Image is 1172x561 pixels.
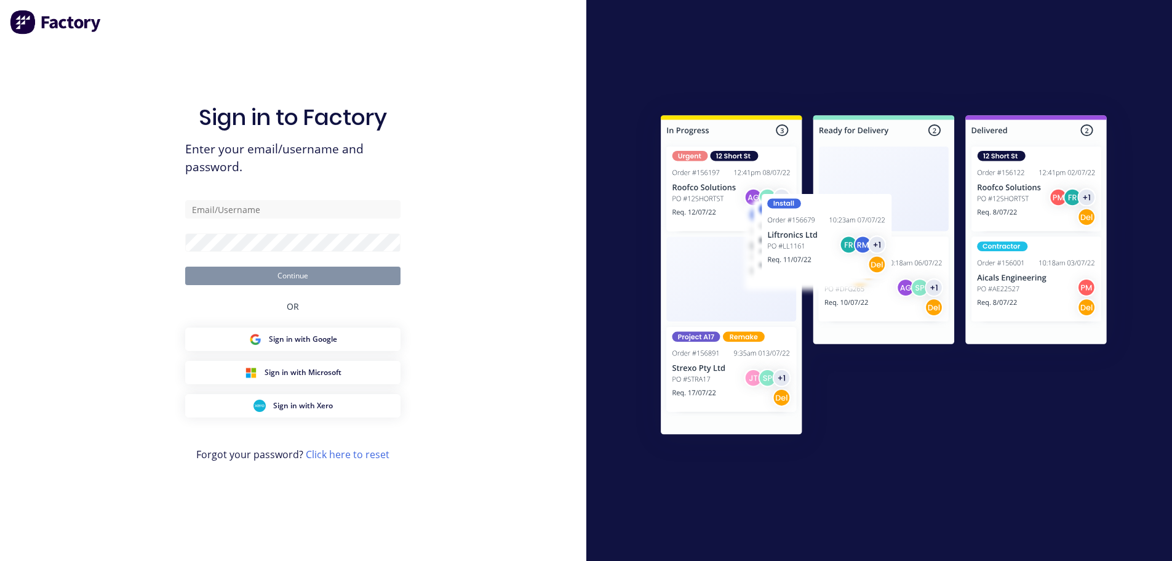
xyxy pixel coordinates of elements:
[185,140,401,176] span: Enter your email/username and password.
[253,400,266,412] img: Xero Sign in
[245,366,257,379] img: Microsoft Sign in
[265,367,341,378] span: Sign in with Microsoft
[185,200,401,219] input: Email/Username
[199,104,387,131] h1: Sign in to Factory
[185,267,401,285] button: Continue
[287,285,299,328] div: OR
[249,333,261,345] img: Google Sign in
[269,334,337,345] span: Sign in with Google
[306,448,389,461] a: Click here to reset
[634,91,1134,464] img: Sign in
[185,328,401,351] button: Google Sign inSign in with Google
[185,394,401,418] button: Xero Sign inSign in with Xero
[273,400,333,411] span: Sign in with Xero
[185,361,401,384] button: Microsoft Sign inSign in with Microsoft
[196,447,389,462] span: Forgot your password?
[10,10,102,34] img: Factory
